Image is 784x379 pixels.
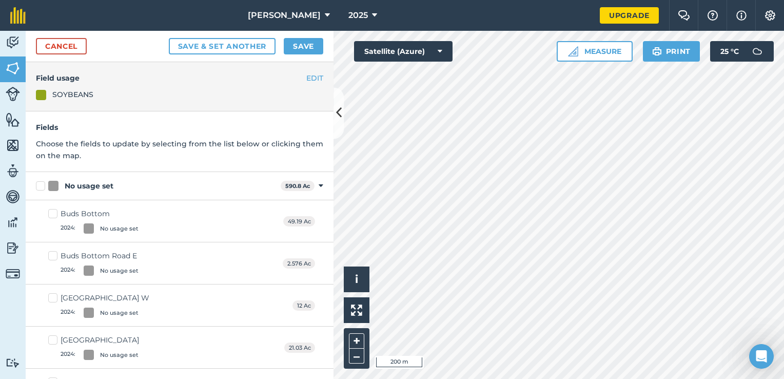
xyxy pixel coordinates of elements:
[100,267,139,275] div: No usage set
[285,182,310,189] strong: 590.8 Ac
[306,72,323,84] button: EDIT
[349,349,364,364] button: –
[557,41,633,62] button: Measure
[16,116,160,126] div: Daisy
[36,38,87,54] a: Cancel
[349,333,364,349] button: +
[6,215,20,230] img: svg+xml;base64,PD94bWwgdmVyc2lvbj0iMS4wIiBlbmNvZGluZz0idXRmLTgiPz4KPCEtLSBHZW5lcmF0b3I6IEFkb2JlIE...
[36,138,323,161] p: Choose the fields to update by selecting from the list below or clicking them on the map.
[292,300,315,311] span: 12 Ac
[61,223,75,234] span: 2024 :
[61,293,149,304] div: [GEOGRAPHIC_DATA] W
[50,5,72,13] h1: Daisy
[65,181,113,192] div: No usage set
[32,300,41,309] button: Gif picker
[6,358,20,368] img: svg+xml;base64,PD94bWwgdmVyc2lvbj0iMS4wIiBlbmNvZGluZz0idXRmLTgiPz4KPCEtLSBHZW5lcmF0b3I6IEFkb2JlIE...
[16,81,160,111] div: If you have any questions about our pricing or which plan is right for you, I’m here to help! 🙂
[180,4,199,23] div: Close
[100,224,139,233] div: No usage set
[652,45,662,58] img: svg+xml;base64,PHN2ZyB4bWxucz0iaHR0cDovL3d3dy53My5vcmcvMjAwMC9zdmciIHdpZHRoPSIxOSIgaGVpZ2h0PSIyNC...
[6,35,20,50] img: svg+xml;base64,PD94bWwgdmVyc2lvbj0iMS4wIiBlbmNvZGluZz0idXRmLTgiPz4KPCEtLSBHZW5lcmF0b3I6IEFkb2JlIE...
[6,189,20,204] img: svg+xml;base64,PD94bWwgdmVyc2lvbj0iMS4wIiBlbmNvZGluZz0idXRmLTgiPz4KPCEtLSBHZW5lcmF0b3I6IEFkb2JlIE...
[284,343,315,353] span: 21.03 Ac
[61,251,139,261] div: Buds Bottom Road E
[764,10,776,21] img: A cog icon
[6,87,20,101] img: svg+xml;base64,PD94bWwgdmVyc2lvbj0iMS4wIiBlbmNvZGluZz0idXRmLTgiPz4KPCEtLSBHZW5lcmF0b3I6IEFkb2JlIE...
[678,10,690,21] img: Two speech bubbles overlapping with the left bubble in the forefront
[176,296,192,313] button: Send a message…
[354,41,453,62] button: Satellite (Azure)
[355,273,358,286] span: i
[10,7,26,24] img: fieldmargin Logo
[248,9,321,22] span: [PERSON_NAME]
[568,46,578,56] img: Ruler icon
[49,300,57,309] button: Upload attachment
[736,9,747,22] img: svg+xml;base64,PHN2ZyB4bWxucz0iaHR0cDovL3d3dy53My5vcmcvMjAwMC9zdmciIHdpZHRoPSIxNyIgaGVpZ2h0PSIxNy...
[6,240,20,256] img: svg+xml;base64,PD94bWwgdmVyc2lvbj0iMS4wIiBlbmNvZGluZz0idXRmLTgiPz4KPCEtLSBHZW5lcmF0b3I6IEFkb2JlIE...
[6,61,20,76] img: svg+xml;base64,PHN2ZyB4bWxucz0iaHR0cDovL3d3dy53My5vcmcvMjAwMC9zdmciIHdpZHRoPSI1NiIgaGVpZ2h0PSI2MC...
[16,134,63,140] div: Daisy • 2h ago
[9,279,197,296] textarea: Message…
[747,41,768,62] img: svg+xml;base64,PD94bWwgdmVyc2lvbj0iMS4wIiBlbmNvZGluZz0idXRmLTgiPz4KPCEtLSBHZW5lcmF0b3I6IEFkb2JlIE...
[284,38,323,54] button: Save
[6,138,20,153] img: svg+xml;base64,PHN2ZyB4bWxucz0iaHR0cDovL3d3dy53My5vcmcvMjAwMC9zdmciIHdpZHRoPSI1NiIgaGVpZ2h0PSI2MC...
[65,300,73,309] button: Start recording
[348,9,368,22] span: 2025
[36,122,323,133] h4: Fields
[61,266,75,276] span: 2024 :
[169,38,276,54] button: Save & set another
[36,72,323,84] h4: Field usage
[7,4,26,24] button: go back
[720,41,739,62] span: 25 ° C
[61,350,75,360] span: 2024 :
[283,216,315,227] span: 49.19 Ac
[6,267,20,281] img: svg+xml;base64,PD94bWwgdmVyc2lvbj0iMS4wIiBlbmNvZGluZz0idXRmLTgiPz4KPCEtLSBHZW5lcmF0b3I6IEFkb2JlIE...
[100,309,139,317] div: No usage set
[61,209,139,219] div: Buds Bottom
[600,7,659,24] a: Upgrade
[29,6,46,22] img: Profile image for Daisy
[50,13,100,23] p: Active 10h ago
[749,344,774,369] iframe: Intercom live chat
[6,163,20,179] img: svg+xml;base64,PD94bWwgdmVyc2lvbj0iMS4wIiBlbmNvZGluZz0idXRmLTgiPz4KPCEtLSBHZW5lcmF0b3I6IEFkb2JlIE...
[16,300,24,309] button: Emoji picker
[61,335,139,346] div: [GEOGRAPHIC_DATA]
[100,351,139,359] div: No usage set
[8,59,168,132] div: Hi there 👋If you have any questions about our pricing or which plan is right for you, I’m here to...
[283,258,315,269] span: 2.576 Ac
[344,267,369,292] button: i
[6,112,20,127] img: svg+xml;base64,PHN2ZyB4bWxucz0iaHR0cDovL3d3dy53My5vcmcvMjAwMC9zdmciIHdpZHRoPSI1NiIgaGVpZ2h0PSI2MC...
[351,305,362,316] img: Four arrows, one pointing top left, one top right, one bottom right and the last bottom left
[8,59,197,155] div: Daisy says…
[16,65,160,75] div: Hi there 👋
[161,4,180,24] button: Home
[52,89,93,100] div: SOYBEANS
[707,10,719,21] img: A question mark icon
[61,308,75,318] span: 2024 :
[643,41,700,62] button: Print
[710,41,774,62] button: 25 °C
